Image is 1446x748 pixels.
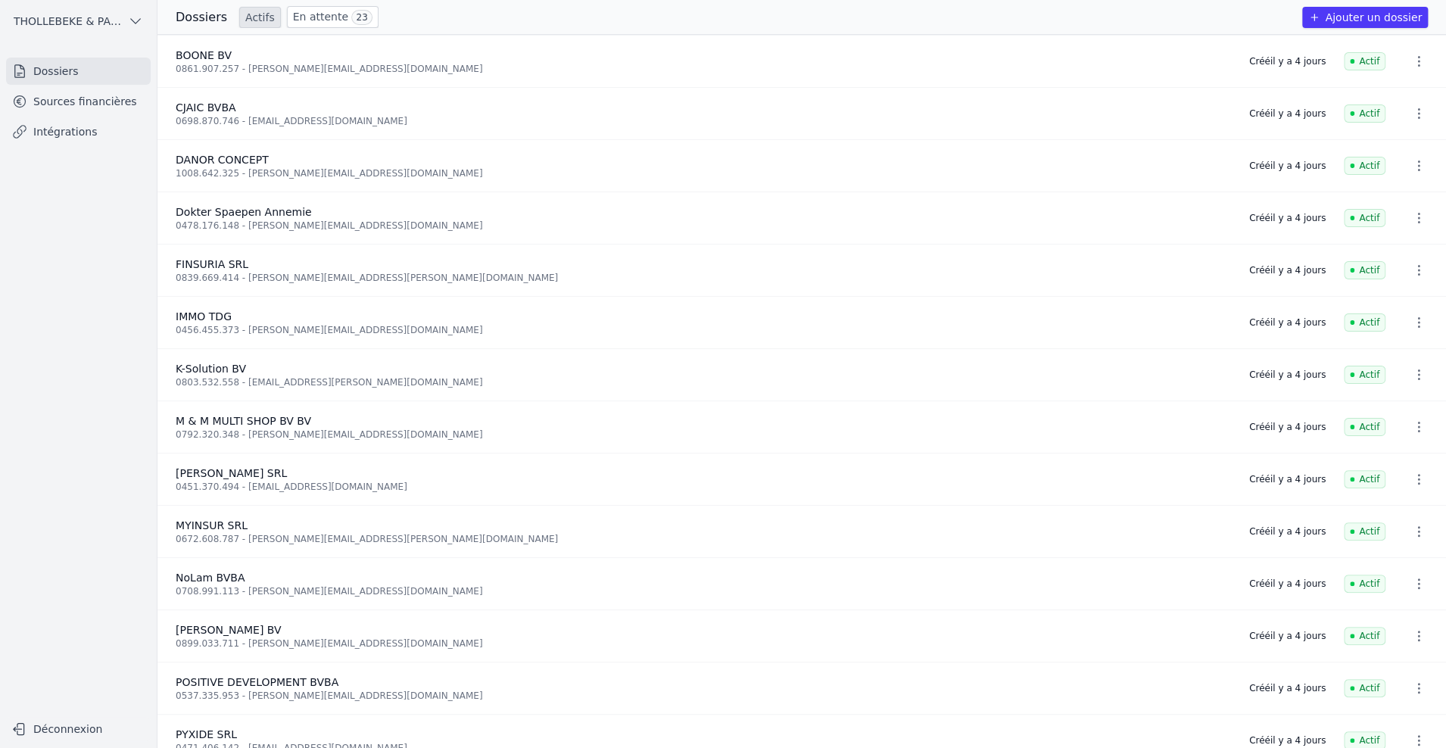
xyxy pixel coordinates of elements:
div: 0537.335.953 - [PERSON_NAME][EMAIL_ADDRESS][DOMAIN_NAME] [176,690,1231,702]
span: Actif [1344,313,1385,332]
span: Actif [1344,575,1385,593]
span: FINSURIA SRL [176,258,248,270]
span: K-Solution BV [176,363,246,375]
span: Actif [1344,522,1385,541]
h3: Dossiers [176,8,227,26]
span: Actif [1344,157,1385,175]
span: Actif [1344,261,1385,279]
div: Créé il y a 4 jours [1249,212,1326,224]
div: Créé il y a 4 jours [1249,160,1326,172]
div: 0708.991.113 - [PERSON_NAME][EMAIL_ADDRESS][DOMAIN_NAME] [176,585,1231,597]
span: NoLam BVBA [176,572,245,584]
div: 0792.320.348 - [PERSON_NAME][EMAIL_ADDRESS][DOMAIN_NAME] [176,429,1231,441]
span: [PERSON_NAME] BV [176,624,282,636]
div: Créé il y a 4 jours [1249,734,1326,746]
a: En attente 23 [287,6,379,28]
div: 0899.033.711 - [PERSON_NAME][EMAIL_ADDRESS][DOMAIN_NAME] [176,637,1231,650]
span: Actif [1344,679,1385,697]
div: 0478.176.148 - [PERSON_NAME][EMAIL_ADDRESS][DOMAIN_NAME] [176,220,1231,232]
span: Actif [1344,209,1385,227]
button: Déconnexion [6,717,151,741]
span: BOONE BV [176,49,232,61]
span: THOLLEBEKE & PARTNERS bvbvba BVBA [14,14,122,29]
div: Créé il y a 4 jours [1249,421,1326,433]
div: 0803.532.558 - [EMAIL_ADDRESS][PERSON_NAME][DOMAIN_NAME] [176,376,1231,388]
span: MYINSUR SRL [176,519,248,531]
span: Actif [1344,627,1385,645]
div: Créé il y a 4 jours [1249,473,1326,485]
div: Créé il y a 4 jours [1249,630,1326,642]
a: Dossiers [6,58,151,85]
span: PYXIDE SRL [176,728,237,740]
div: 0672.608.787 - [PERSON_NAME][EMAIL_ADDRESS][PERSON_NAME][DOMAIN_NAME] [176,533,1231,545]
div: Créé il y a 4 jours [1249,316,1326,329]
div: Créé il y a 4 jours [1249,369,1326,381]
div: Créé il y a 4 jours [1249,525,1326,538]
button: THOLLEBEKE & PARTNERS bvbvba BVBA [6,9,151,33]
button: Ajouter un dossier [1302,7,1428,28]
span: Actif [1344,470,1385,488]
div: Créé il y a 4 jours [1249,108,1326,120]
span: Actif [1344,418,1385,436]
a: Intégrations [6,118,151,145]
span: DANOR CONCEPT [176,154,269,166]
div: Créé il y a 4 jours [1249,682,1326,694]
span: CJAIC BVBA [176,101,236,114]
div: Créé il y a 4 jours [1249,264,1326,276]
span: [PERSON_NAME] SRL [176,467,287,479]
span: Actif [1344,366,1385,384]
span: IMMO TDG [176,310,232,323]
div: Créé il y a 4 jours [1249,55,1326,67]
span: Dokter Spaepen Annemie [176,206,312,218]
span: POSITIVE DEVELOPMENT BVBA [176,676,338,688]
span: Actif [1344,104,1385,123]
span: M & M MULTI SHOP BV BV [176,415,311,427]
div: 0861.907.257 - [PERSON_NAME][EMAIL_ADDRESS][DOMAIN_NAME] [176,63,1231,75]
div: 0456.455.373 - [PERSON_NAME][EMAIL_ADDRESS][DOMAIN_NAME] [176,324,1231,336]
div: 1008.642.325 - [PERSON_NAME][EMAIL_ADDRESS][DOMAIN_NAME] [176,167,1231,179]
span: 23 [351,10,372,25]
div: 0451.370.494 - [EMAIL_ADDRESS][DOMAIN_NAME] [176,481,1231,493]
span: Actif [1344,52,1385,70]
div: 0839.669.414 - [PERSON_NAME][EMAIL_ADDRESS][PERSON_NAME][DOMAIN_NAME] [176,272,1231,284]
div: Créé il y a 4 jours [1249,578,1326,590]
div: 0698.870.746 - [EMAIL_ADDRESS][DOMAIN_NAME] [176,115,1231,127]
a: Sources financières [6,88,151,115]
a: Actifs [239,7,281,28]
